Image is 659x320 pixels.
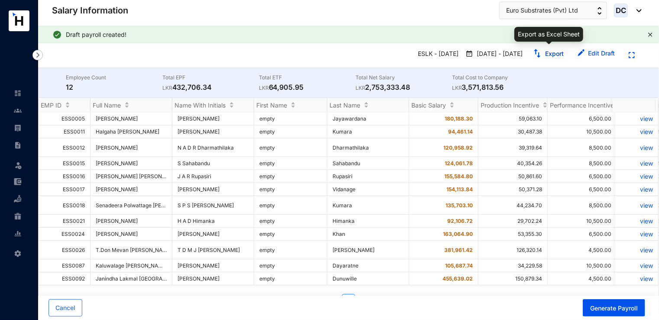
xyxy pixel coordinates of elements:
span: Basic Salary [411,101,446,109]
td: 59,063.10 [478,112,548,125]
span: First Name [256,101,287,109]
li: 1 [342,294,355,308]
p: view [620,144,653,151]
img: loan-unselected.d74d20a04637f2d15ab5.svg [14,195,22,203]
li: Payroll [7,119,28,137]
td: ESS0087 [39,259,90,272]
span: 92,106.72 [447,218,473,224]
span: Cancel [55,304,75,312]
td: T D M J [PERSON_NAME] [172,241,254,259]
td: 6,500.00 [548,183,617,196]
a: view [620,202,653,209]
p: 12 [66,82,162,92]
li: Contacts [7,102,28,119]
li: Reports [7,225,28,242]
td: Rupasiri [327,170,409,183]
li: Gratuity [7,208,28,225]
span: Janindha Lakmal [GEOGRAPHIC_DATA] [96,275,192,282]
img: alert-icon-success.755a801dcbde06256afb241ffe65d376.svg [52,29,62,40]
p: 64,905.95 [259,82,355,92]
td: ESS0005 [39,112,90,125]
td: ESS0012 [39,138,90,157]
td: 8,500.00 [548,138,617,157]
td: 29,702.24 [478,215,548,228]
img: settings-unselected.1febfda315e6e19643a1.svg [14,250,22,258]
li: Expenses [7,173,28,190]
td: ESS0018 [39,196,90,215]
a: view [620,115,653,122]
p: view [620,230,653,238]
td: 50,861.60 [478,170,548,183]
td: 10,500.00 [548,125,617,138]
span: DC [616,7,626,14]
td: Khan [327,228,409,241]
li: Contracts [7,137,28,154]
td: 4,500.00 [548,272,617,285]
p: [DATE] - [DATE] [473,49,523,59]
td: 39,319.64 [478,138,548,157]
span: [PERSON_NAME] [96,144,138,151]
span: Halgaha [PERSON_NAME] [96,128,159,135]
td: 6,500.00 [548,228,617,241]
button: right [359,294,373,308]
p: LKR [452,84,462,92]
span: close [648,32,653,37]
td: 10,500.00 [548,215,617,228]
img: expand.44ba77930b780aef2317a7ddddf64422.svg [629,52,635,58]
img: export.331d0dd4d426c9acf19646af862b8729.svg [533,49,542,58]
img: leave-unselected.2934df6273408c3f84d9.svg [14,161,23,170]
span: [PERSON_NAME] [96,231,167,237]
td: Kumara [327,196,409,215]
td: 8,500.00 [548,157,617,170]
a: view [620,262,653,269]
span: Production Incentive [481,101,539,109]
p: Employee Count [66,73,162,82]
span: EMP ID [41,101,61,109]
td: empty [254,157,327,170]
img: nav-icon-right.af6afadce00d159da59955279c43614e.svg [32,50,43,60]
span: Euro Substrates (Pvt) Ltd [506,6,578,15]
td: [PERSON_NAME] [172,183,254,196]
td: 6,500.00 [548,112,617,125]
a: view [620,128,653,135]
td: empty [254,241,327,259]
td: [PERSON_NAME] [172,228,254,241]
td: [PERSON_NAME] [327,241,409,259]
td: empty [254,125,327,138]
img: up-down-arrow.74152d26bf9780fbf563ca9c90304185.svg [598,7,602,15]
td: [PERSON_NAME] [172,125,254,138]
th: Production Incentive [478,98,548,112]
span: Generate Payroll [590,304,638,313]
td: empty [254,215,327,228]
a: view [620,173,653,180]
a: Edit Draft [588,49,615,57]
td: empty [254,259,327,272]
li: Loan [7,190,28,208]
img: gratuity-unselected.a8c340787eea3cf492d7.svg [14,212,22,220]
th: Full Name [90,98,172,112]
span: N A D R Dharmathilaka [178,144,234,151]
td: ESS0016 [39,170,90,183]
span: 154,113.84 [446,186,473,193]
a: view [620,160,653,167]
span: 135,703.10 [446,202,473,209]
p: 2,753,333.48 [355,82,452,92]
span: [PERSON_NAME] [96,160,167,167]
td: ESS0026 [39,241,90,259]
span: 381,961.42 [444,247,473,253]
p: Total Net Salary [355,73,452,82]
td: 6,500.00 [548,170,617,183]
img: dropdown-black.8e83cc76930a90b1a4fdb6d089b7bf3a.svg [632,9,642,12]
td: Sahabandu [327,157,409,170]
button: Cancel [48,299,82,317]
li: Previous Page [324,294,338,308]
td: empty [254,228,327,241]
td: Dayaratne [327,259,409,272]
td: empty [254,138,327,157]
td: ESS0017 [39,183,90,196]
span: Performance Incentive [550,101,614,109]
img: payroll-calender.2a2848c9e82147e90922403bdc96c587.svg [465,49,473,58]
